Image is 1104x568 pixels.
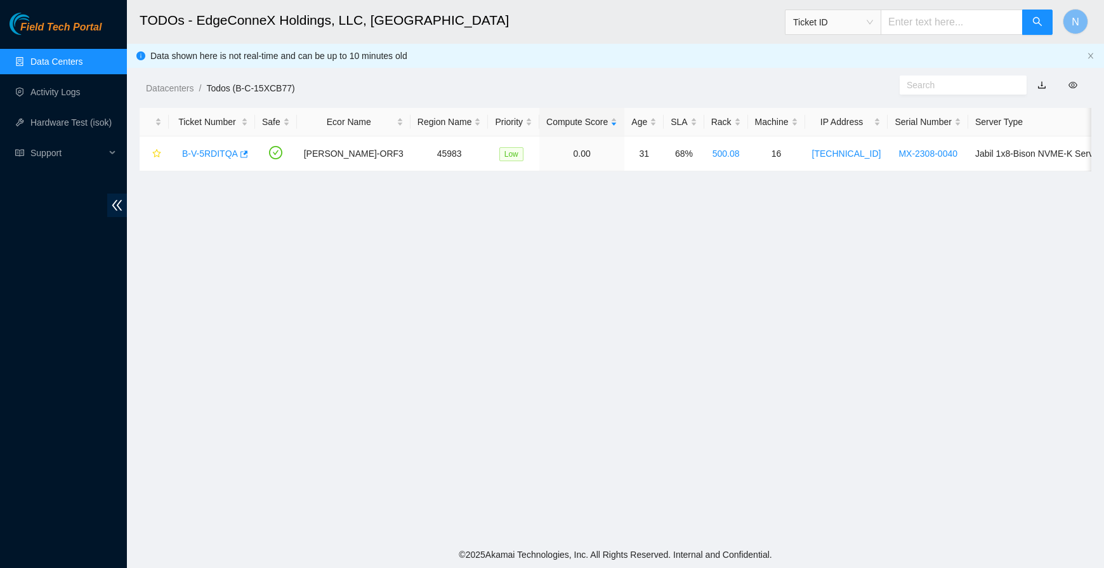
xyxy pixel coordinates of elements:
[713,149,740,159] a: 500.08
[907,78,1009,92] input: Search
[10,23,102,39] a: Akamai TechnologiesField Tech Portal
[30,140,105,166] span: Support
[1068,81,1077,89] span: eye
[793,13,873,32] span: Ticket ID
[30,87,81,97] a: Activity Logs
[499,147,523,161] span: Low
[411,136,489,171] td: 45983
[539,136,624,171] td: 0.00
[1063,9,1088,34] button: N
[1087,52,1094,60] button: close
[269,146,282,159] span: check-circle
[1032,17,1042,29] span: search
[898,149,957,159] a: MX-2308-0040
[624,136,664,171] td: 31
[1028,75,1056,95] button: download
[1072,14,1079,30] span: N
[1037,80,1046,90] a: download
[152,149,161,159] span: star
[146,83,194,93] a: Datacenters
[812,149,881,159] a: [TECHNICAL_ID]
[10,13,64,35] img: Akamai Technologies
[182,149,238,159] a: B-V-5RDITQA
[30,56,82,67] a: Data Centers
[664,136,704,171] td: 68%
[15,149,24,157] span: read
[20,22,102,34] span: Field Tech Portal
[748,136,805,171] td: 16
[30,117,112,128] a: Hardware Test (isok)
[206,83,294,93] a: Todos (B-C-15XCB77)
[1022,10,1053,35] button: search
[127,541,1104,568] footer: © 2025 Akamai Technologies, Inc. All Rights Reserved. Internal and Confidential.
[199,83,201,93] span: /
[147,143,162,164] button: star
[881,10,1023,35] input: Enter text here...
[297,136,411,171] td: [PERSON_NAME]-ORF3
[107,194,127,217] span: double-left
